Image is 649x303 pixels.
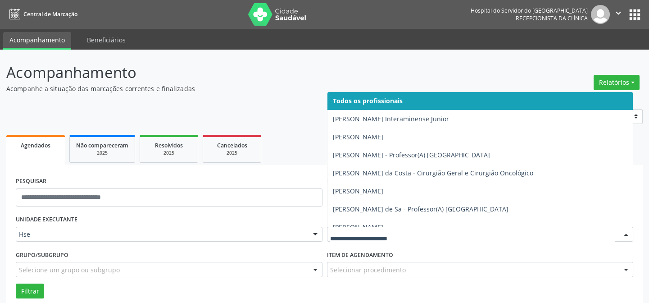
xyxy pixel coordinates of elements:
a: Beneficiários [81,32,132,48]
span: Cancelados [217,142,247,149]
a: Acompanhamento [3,32,71,50]
span: [PERSON_NAME] [333,187,383,195]
span: Hse [19,230,304,239]
span: [PERSON_NAME] Interaminense Junior [333,115,449,123]
span: Central de Marcação [23,10,77,18]
button: apps [627,7,643,23]
span: Agendados [21,142,50,149]
div: 2025 [76,150,128,156]
button:  [610,5,627,24]
span: Resolvidos [155,142,183,149]
div: Hospital do Servidor do [GEOGRAPHIC_DATA] [471,7,588,14]
i:  [613,8,623,18]
button: Filtrar [16,284,44,299]
span: Não compareceram [76,142,128,149]
div: 2025 [209,150,254,156]
span: Selecione um grupo ou subgrupo [19,265,120,275]
label: UNIDADE EXECUTANTE [16,213,77,227]
a: Central de Marcação [6,7,77,22]
span: Todos os profissionais [333,96,403,105]
span: [PERSON_NAME] da Costa - Cirurgião Geral e Cirurgião Oncológico [333,169,533,177]
span: [PERSON_NAME] [333,223,383,231]
span: Selecionar procedimento [330,265,406,275]
label: PESQUISAR [16,174,46,188]
span: Recepcionista da clínica [516,14,588,22]
label: Item de agendamento [327,248,393,262]
span: [PERSON_NAME] - Professor(A) [GEOGRAPHIC_DATA] [333,151,490,159]
span: [PERSON_NAME] de Sa - Professor(A) [GEOGRAPHIC_DATA] [333,205,508,213]
span: [PERSON_NAME] [333,133,383,141]
img: img [591,5,610,24]
label: Grupo/Subgrupo [16,248,68,262]
div: 2025 [146,150,191,156]
button: Relatórios [594,75,640,90]
p: Acompanhamento [6,61,452,84]
p: Acompanhe a situação das marcações correntes e finalizadas [6,84,452,93]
